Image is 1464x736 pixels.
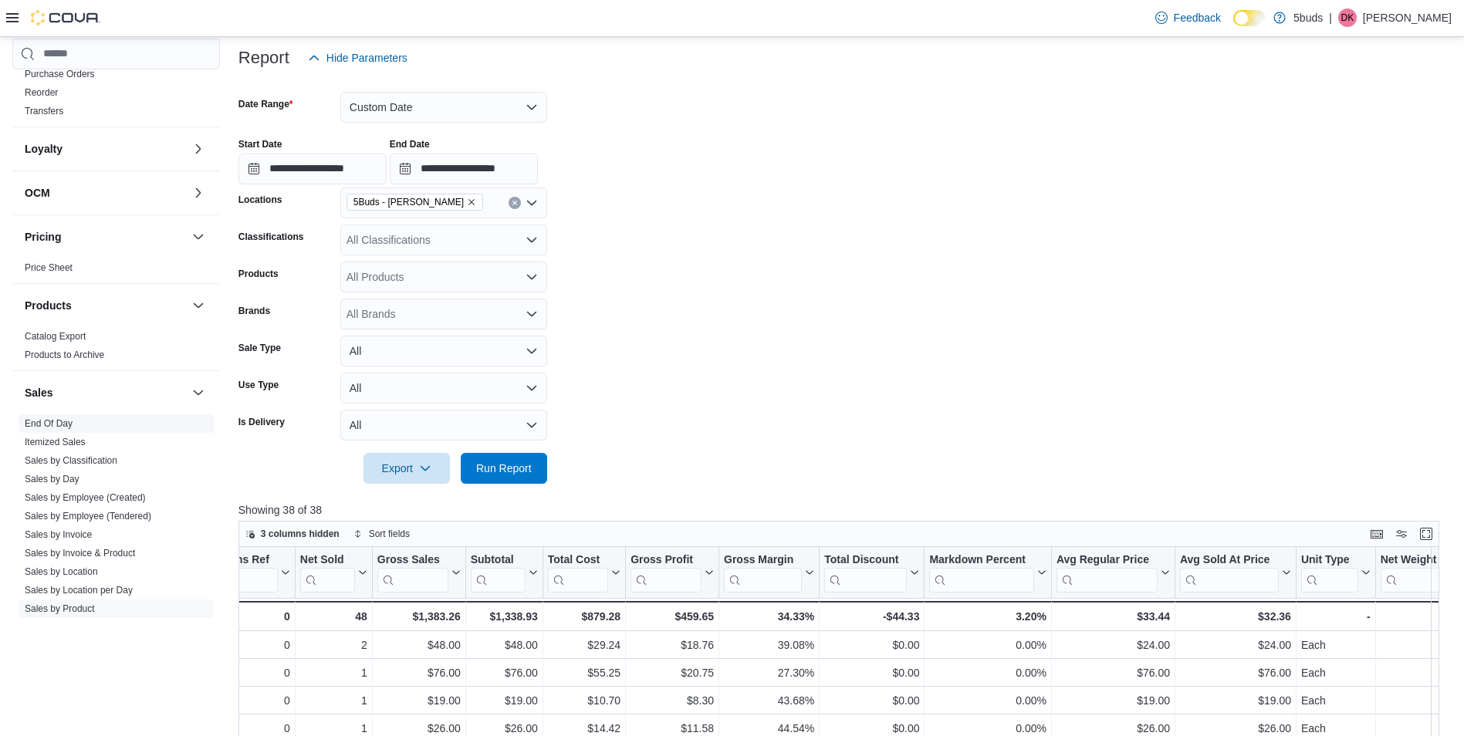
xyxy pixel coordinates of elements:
span: Itemized Sales [25,436,86,448]
div: Net Sold [300,552,355,567]
p: | [1329,8,1332,27]
label: Products [238,268,279,280]
div: Net Weight [1380,552,1445,592]
div: 0.00% [929,691,1046,710]
div: Subtotal [471,552,526,592]
div: $29.24 [548,636,620,654]
button: Sort fields [347,525,416,543]
span: Export [373,453,441,484]
span: 3 columns hidden [261,528,340,540]
div: Unit Type [1301,552,1358,592]
span: Products to Archive [25,349,104,361]
div: Avg Regular Price [1057,552,1158,592]
div: Items Ref [221,552,278,592]
span: Sales by Location [25,566,98,578]
div: $24.00 [1057,636,1170,654]
span: 5Buds - [PERSON_NAME] [353,194,464,210]
a: Sales by Classification [25,455,117,466]
span: Dark Mode [1233,26,1234,27]
div: 0 [221,636,290,654]
span: Sales by Day [25,473,79,485]
span: Transfers [25,105,63,117]
div: Total Discount [824,552,907,567]
button: Hide Parameters [302,42,414,73]
div: - [1380,607,1457,626]
label: Classifications [238,231,304,243]
div: $1,338.93 [471,607,538,626]
span: Price Sheet [25,262,73,274]
div: Subtotal [471,552,526,567]
button: Pricing [189,228,208,246]
div: 34.33% [724,607,814,626]
div: Gross Margin [724,552,802,567]
div: $24.00 [1180,636,1291,654]
div: $879.28 [548,607,620,626]
span: Purchase Orders [25,68,95,80]
div: 0 [221,663,290,682]
div: $48.00 [377,636,461,654]
input: Press the down key to open a popover containing a calendar. [390,154,538,184]
button: Items Ref [221,552,290,592]
div: Gross Sales [377,552,448,567]
div: 1 [300,691,367,710]
div: $19.00 [1180,691,1291,710]
a: Catalog Export [25,331,86,342]
div: Unit Type [1301,552,1358,567]
button: 3 columns hidden [239,525,346,543]
div: Each [1301,691,1371,710]
h3: OCM [25,185,50,201]
p: [PERSON_NAME] [1363,8,1452,27]
button: Products [189,296,208,315]
h3: Loyalty [25,141,63,157]
div: $19.00 [377,691,461,710]
label: End Date [390,138,430,150]
button: All [340,336,547,366]
button: All [340,410,547,441]
div: Net Weight [1380,552,1445,567]
div: $0.00 [824,636,919,654]
p: 5buds [1293,8,1323,27]
button: OCM [189,184,208,202]
span: Catalog Export [25,330,86,343]
button: Avg Sold At Price [1180,552,1291,592]
button: Total Cost [548,552,620,592]
button: Total Discount [824,552,919,592]
div: Products [12,327,220,370]
button: Open list of options [526,271,538,283]
a: Sales by Location per Day [25,585,133,596]
div: 48 [300,607,367,626]
div: $76.00 [1057,663,1170,682]
div: $10.70 [548,691,620,710]
div: $33.44 [1057,607,1170,626]
span: Hide Parameters [326,50,407,66]
div: Each [1301,636,1371,654]
input: Press the down key to open a popover containing a calendar. [238,154,387,184]
div: Pricing [12,258,220,283]
span: Sales by Invoice & Product [25,547,135,559]
div: $1,383.26 [377,607,461,626]
div: 0 [1381,691,1458,710]
div: $20.75 [631,663,714,682]
div: Gross Margin [724,552,802,592]
button: Remove 5Buds - Regina from selection in this group [467,198,476,207]
span: Sales by Location per Day [25,584,133,596]
div: $459.65 [631,607,714,626]
div: 0.00% [929,636,1046,654]
div: 0 [1381,636,1458,654]
label: Sale Type [238,342,281,354]
div: 27.30% [724,663,814,682]
label: Locations [238,194,282,206]
div: $19.00 [471,691,538,710]
div: 43.68% [724,691,814,710]
a: Sales by Employee (Tendered) [25,511,151,522]
button: Open list of options [526,308,538,320]
div: 0 [221,691,290,710]
a: Sales by Location [25,566,98,577]
span: Sales by Employee (Tendered) [25,510,151,522]
button: Open list of options [526,197,538,209]
button: Unit Type [1301,552,1371,592]
div: - [1301,607,1371,626]
a: Feedback [1149,2,1227,33]
label: Use Type [238,379,279,391]
button: Gross Sales [377,552,461,592]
